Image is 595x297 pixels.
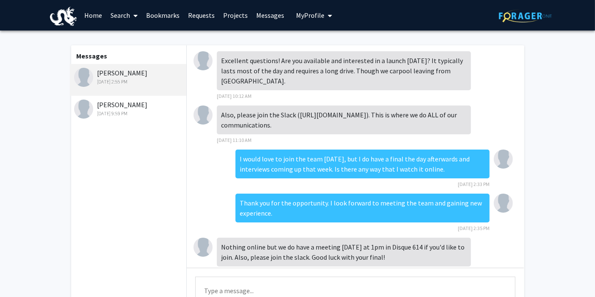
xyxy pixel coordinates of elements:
[184,0,219,30] a: Requests
[74,68,185,86] div: [PERSON_NAME]
[217,105,471,134] div: Also, please join the Slack ([URL][DOMAIN_NAME]). This is where we do ALL of our communications.
[142,0,184,30] a: Bookmarks
[74,110,185,117] div: [DATE] 9:59 PM
[74,68,93,87] img: Christina Love
[458,181,490,187] span: [DATE] 2:33 PM
[252,0,288,30] a: Messages
[106,0,142,30] a: Search
[235,150,490,178] div: I would love to join the team [DATE], but I do have a final the day afterwards and interviews com...
[494,194,513,213] img: Dhruv Patel
[77,52,108,60] b: Messages
[194,105,213,125] img: Christina Love
[217,51,471,90] div: Excellent questions! Are you available and interested in a launch [DATE]? It typically lasts most...
[74,100,93,119] img: Tommy Scherphorn
[235,194,490,222] div: Thank you for the opportunity. I look forward to meeting the team and gaining new experience.
[296,11,324,19] span: My Profile
[194,51,213,70] img: Christina Love
[194,238,213,257] img: Christina Love
[217,93,252,99] span: [DATE] 10:12 AM
[494,150,513,169] img: Dhruv Patel
[74,78,185,86] div: [DATE] 2:55 PM
[219,0,252,30] a: Projects
[50,7,77,26] img: Drexel University Logo
[499,9,552,22] img: ForagerOne Logo
[74,100,185,117] div: [PERSON_NAME]
[458,225,490,231] span: [DATE] 2:35 PM
[80,0,106,30] a: Home
[6,259,36,291] iframe: Chat
[217,137,252,143] span: [DATE] 11:10 AM
[217,238,471,266] div: Nothing online but we do have a meeting [DATE] at 1pm in Disque 614 if you'd like to join. Also, ...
